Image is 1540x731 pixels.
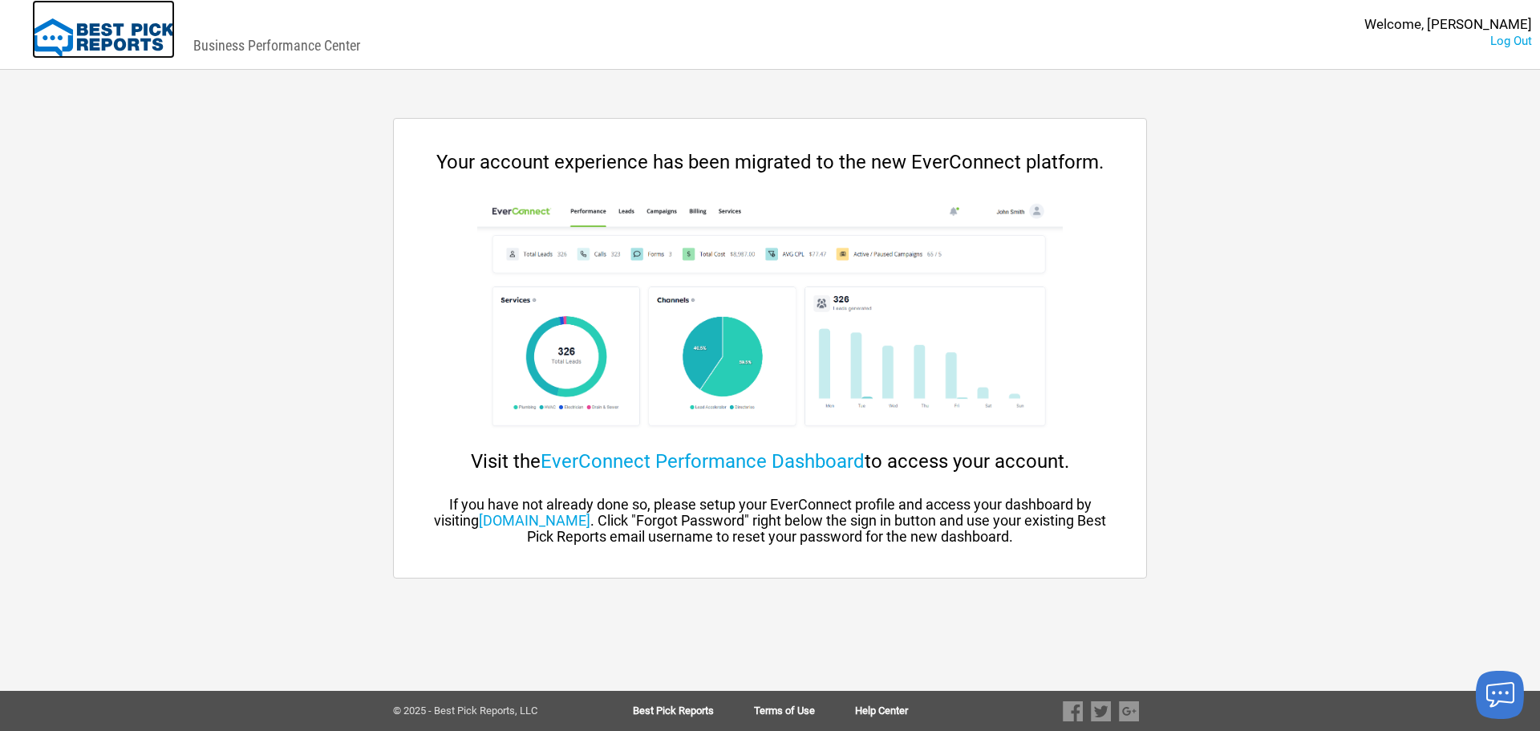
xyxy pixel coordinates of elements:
div: © 2025 - Best Pick Reports, LLC [393,705,582,717]
div: Visit the to access your account. [426,450,1114,473]
div: Your account experience has been migrated to the new EverConnect platform. [426,151,1114,173]
a: Best Pick Reports [633,705,754,717]
div: If you have not already done so, please setup your EverConnect profile and access your dashboard ... [426,497,1114,545]
a: EverConnect Performance Dashboard [541,450,865,473]
a: Help Center [855,705,908,717]
div: Welcome, [PERSON_NAME] [1364,16,1532,33]
button: Launch chat [1476,671,1524,719]
a: [DOMAIN_NAME] [479,512,590,529]
a: Log Out [1490,34,1532,48]
img: Best Pick Reports Logo [32,18,175,59]
img: cp-dashboard.png [477,197,1062,438]
a: Terms of Use [754,705,855,717]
